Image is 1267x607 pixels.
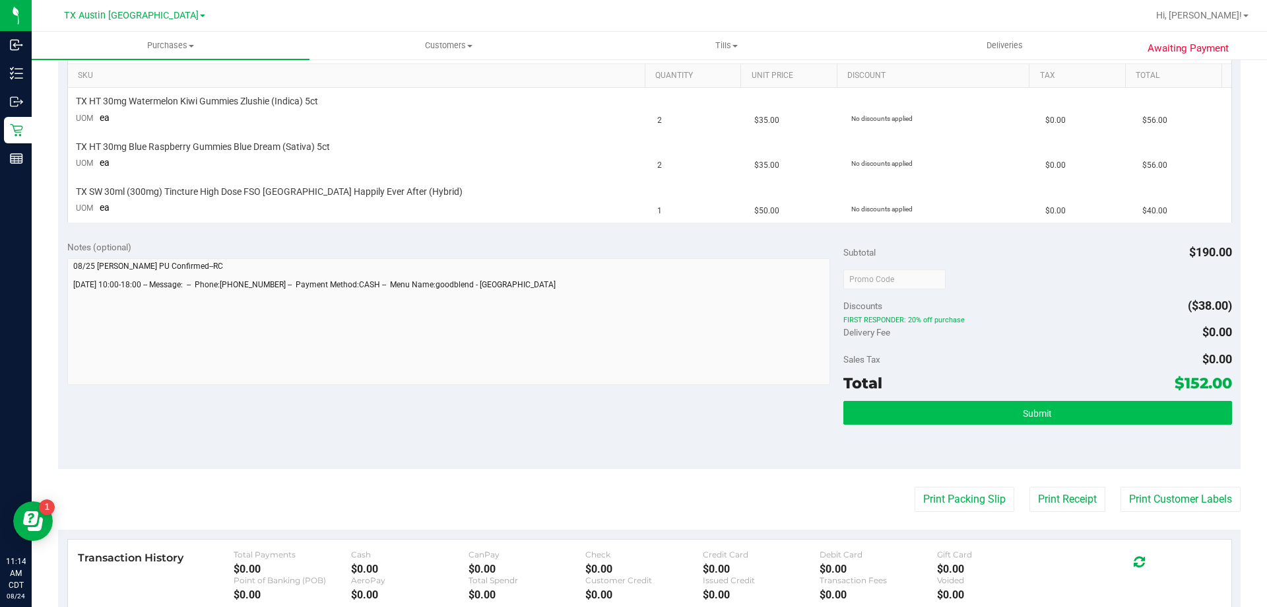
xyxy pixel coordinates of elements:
[866,32,1144,59] a: Deliveries
[851,160,913,167] span: No discounts applied
[234,589,351,601] div: $0.00
[100,112,110,123] span: ea
[820,550,937,559] div: Debit Card
[10,95,23,108] inline-svg: Outbound
[100,202,110,213] span: ea
[469,589,586,601] div: $0.00
[351,550,469,559] div: Cash
[843,327,890,338] span: Delivery Fee
[64,10,199,21] span: TX Austin [GEOGRAPHIC_DATA]
[100,157,110,168] span: ea
[937,563,1055,575] div: $0.00
[847,71,1024,81] a: Discount
[76,186,463,198] span: TX SW 30ml (300mg) Tincture High Dose FSO [GEOGRAPHIC_DATA] Happily Ever After (Hybrid)
[469,575,586,585] div: Total Spendr
[843,294,882,318] span: Discounts
[32,32,309,59] a: Purchases
[309,32,587,59] a: Customers
[937,589,1055,601] div: $0.00
[1023,408,1052,419] span: Submit
[32,40,309,52] span: Purchases
[76,114,93,123] span: UOM
[1148,41,1229,56] span: Awaiting Payment
[843,269,946,289] input: Promo Code
[1029,487,1105,512] button: Print Receipt
[587,32,865,59] a: Tills
[67,242,131,252] span: Notes (optional)
[843,247,876,258] span: Subtotal
[843,401,1231,425] button: Submit
[585,550,703,559] div: Check
[1175,374,1232,392] span: $152.00
[754,205,779,217] span: $50.00
[820,589,937,601] div: $0.00
[754,159,779,172] span: $35.00
[76,95,318,108] span: TX HT 30mg Watermelon Kiwi Gummies Zlushie (Indica) 5ct
[585,575,703,585] div: Customer Credit
[937,550,1055,559] div: Gift Card
[703,550,820,559] div: Credit Card
[585,589,703,601] div: $0.00
[915,487,1014,512] button: Print Packing Slip
[1202,352,1232,366] span: $0.00
[1142,205,1167,217] span: $40.00
[937,575,1055,585] div: Voided
[469,563,586,575] div: $0.00
[351,589,469,601] div: $0.00
[1142,159,1167,172] span: $56.00
[10,38,23,52] inline-svg: Inbound
[76,203,93,213] span: UOM
[13,501,53,541] iframe: Resource center
[10,124,23,137] inline-svg: Retail
[851,115,913,122] span: No discounts applied
[655,71,736,81] a: Quantity
[1142,114,1167,127] span: $56.00
[969,40,1041,52] span: Deliveries
[351,575,469,585] div: AeroPay
[585,563,703,575] div: $0.00
[820,563,937,575] div: $0.00
[1040,71,1121,81] a: Tax
[469,550,586,559] div: CanPay
[1156,10,1242,20] span: Hi, [PERSON_NAME]!
[1189,245,1232,259] span: $190.00
[1045,205,1066,217] span: $0.00
[588,40,864,52] span: Tills
[754,114,779,127] span: $35.00
[6,555,26,591] p: 11:14 AM CDT
[843,316,1231,325] span: FIRST RESPONDER: 20% off purchase
[1136,71,1216,81] a: Total
[820,575,937,585] div: Transaction Fees
[843,374,882,392] span: Total
[76,141,330,153] span: TX HT 30mg Blue Raspberry Gummies Blue Dream (Sativa) 5ct
[843,354,880,365] span: Sales Tax
[1188,299,1232,312] span: ($38.00)
[703,575,820,585] div: Issued Credit
[310,40,587,52] span: Customers
[752,71,832,81] a: Unit Price
[234,563,351,575] div: $0.00
[76,159,93,168] span: UOM
[6,591,26,601] p: 08/24
[1045,114,1066,127] span: $0.00
[1045,159,1066,172] span: $0.00
[657,159,662,172] span: 2
[78,71,639,81] a: SKU
[851,205,913,213] span: No discounts applied
[1121,487,1241,512] button: Print Customer Labels
[10,152,23,165] inline-svg: Reports
[351,563,469,575] div: $0.00
[703,589,820,601] div: $0.00
[657,205,662,217] span: 1
[10,67,23,80] inline-svg: Inventory
[703,563,820,575] div: $0.00
[234,575,351,585] div: Point of Banking (POB)
[1202,325,1232,339] span: $0.00
[39,499,55,515] iframe: Resource center unread badge
[657,114,662,127] span: 2
[234,550,351,559] div: Total Payments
